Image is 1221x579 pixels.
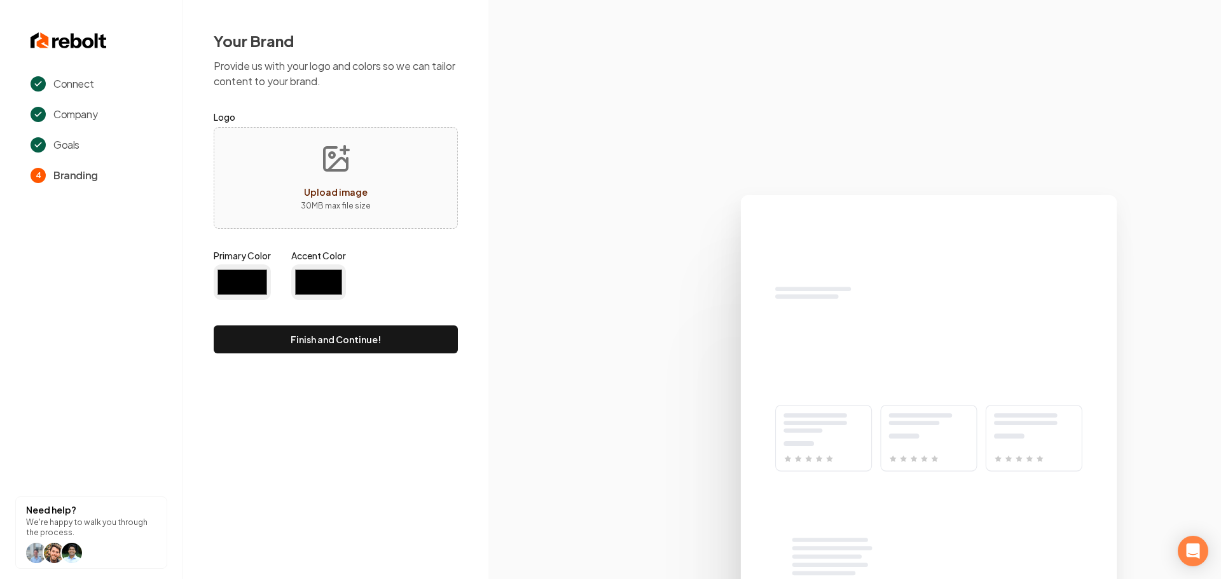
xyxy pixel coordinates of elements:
[214,31,458,51] h2: Your Brand
[62,543,82,563] img: help icon arwin
[53,76,93,92] span: Connect
[214,325,458,353] button: Finish and Continue!
[53,107,97,122] span: Company
[31,168,46,183] span: 4
[53,168,98,183] span: Branding
[1178,536,1208,566] div: Open Intercom Messenger
[214,249,271,262] label: Primary Color
[31,31,107,51] img: Rebolt Logo
[291,249,346,262] label: Accent Color
[15,496,167,569] button: Need help?We're happy to walk you through the process.help icon Willhelp icon Willhelp icon arwin
[214,109,458,125] label: Logo
[301,200,371,212] p: 30 MB max file size
[26,504,76,515] strong: Need help?
[44,543,64,563] img: help icon Will
[214,58,458,89] p: Provide us with your logo and colors so we can tailor content to your brand.
[291,133,381,222] button: Upload image
[304,186,368,198] span: Upload image
[26,543,46,563] img: help icon Will
[53,137,79,153] span: Goals
[26,517,156,538] p: We're happy to walk you through the process.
